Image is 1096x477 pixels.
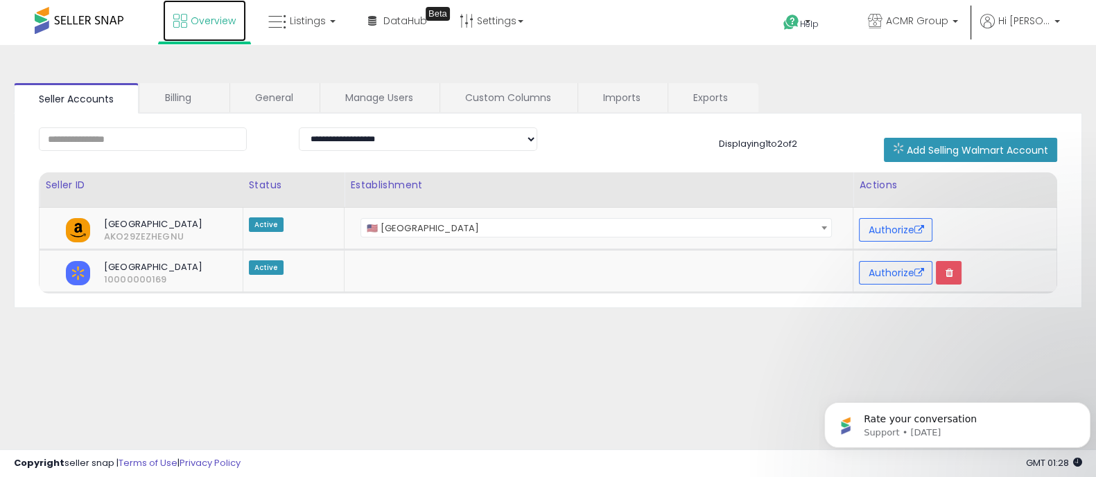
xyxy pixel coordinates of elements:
[886,14,948,28] span: ACMR Group
[998,14,1050,28] span: Hi [PERSON_NAME]
[578,83,666,112] a: Imports
[719,137,797,150] span: Displaying 1 to 2 of 2
[14,83,139,114] a: Seller Accounts
[230,83,318,112] a: General
[94,218,211,231] span: [GEOGRAPHIC_DATA]
[907,143,1048,157] span: Add Selling Walmart Account
[94,261,211,273] span: [GEOGRAPHIC_DATA]
[668,83,757,112] a: Exports
[440,83,576,112] a: Custom Columns
[14,457,241,470] div: seller snap | |
[94,273,114,286] span: 10000000169
[140,83,228,112] a: Billing
[884,138,1057,162] button: Add Selling Walmart Account
[426,7,450,21] div: Tooltip anchor
[119,456,177,469] a: Terms of Use
[94,231,114,243] span: AKO29ZEZHEGNU
[819,373,1096,470] iframe: Intercom notifications message
[383,14,427,28] span: DataHub
[45,178,237,192] div: Seller ID
[859,261,932,285] button: Authorize
[320,83,438,112] a: Manage Users
[772,3,846,45] a: Help
[350,178,847,192] div: Establishment
[859,178,1051,192] div: Actions
[360,218,832,237] span: 🇺🇸 United States
[66,261,90,285] img: walmart.png
[859,218,932,242] button: Authorize
[249,217,284,232] span: Active
[800,18,819,30] span: Help
[249,178,339,192] div: Status
[66,218,90,242] img: amazon.png
[14,456,64,469] strong: Copyright
[249,260,284,275] span: Active
[980,14,1060,45] a: Hi [PERSON_NAME]
[361,219,831,238] span: 🇺🇸 United States
[783,14,800,31] i: Get Help
[180,456,241,469] a: Privacy Policy
[290,14,326,28] span: Listings
[191,14,236,28] span: Overview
